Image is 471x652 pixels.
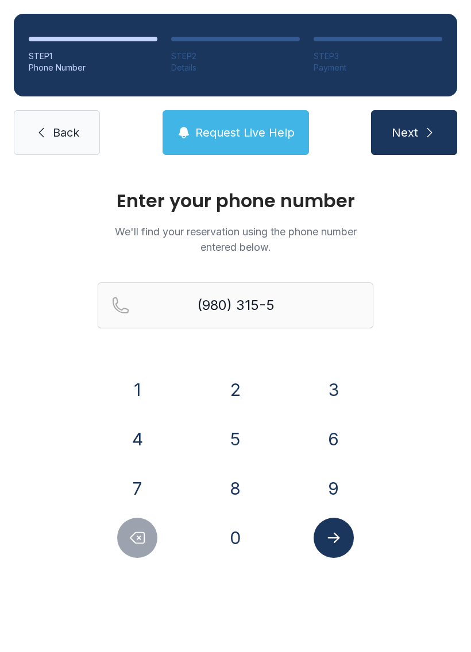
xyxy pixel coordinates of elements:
div: Payment [314,62,442,73]
span: Next [392,125,418,141]
span: Back [53,125,79,141]
span: Request Live Help [195,125,295,141]
div: Phone Number [29,62,157,73]
button: Delete number [117,518,157,558]
input: Reservation phone number [98,282,373,328]
button: 3 [314,370,354,410]
h1: Enter your phone number [98,192,373,210]
button: 9 [314,468,354,509]
button: 7 [117,468,157,509]
div: Details [171,62,300,73]
button: Submit lookup form [314,518,354,558]
button: 0 [215,518,256,558]
p: We'll find your reservation using the phone number entered below. [98,224,373,255]
div: STEP 1 [29,51,157,62]
button: 5 [215,419,256,459]
button: 1 [117,370,157,410]
button: 4 [117,419,157,459]
div: STEP 2 [171,51,300,62]
div: STEP 3 [314,51,442,62]
button: 8 [215,468,256,509]
button: 6 [314,419,354,459]
button: 2 [215,370,256,410]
